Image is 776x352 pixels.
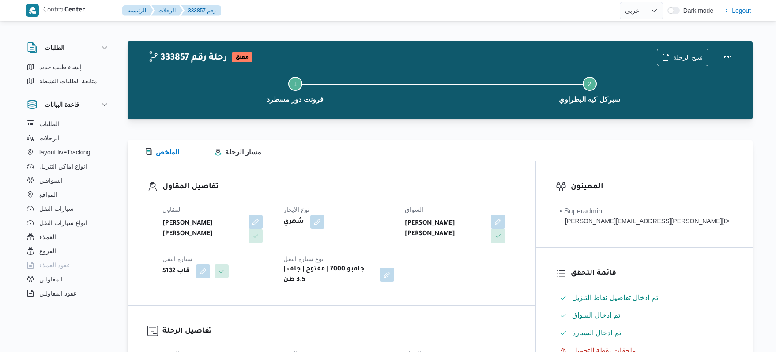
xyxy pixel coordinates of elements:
button: تم ادخال السواق [556,308,733,322]
button: الرحلات [151,5,183,16]
span: سيارات النقل [39,203,74,214]
span: اجهزة التليفون [39,302,76,313]
span: نسخ الرحلة [673,52,703,63]
span: تم ادخال تفاصيل نفاط التنزيل [572,292,658,303]
button: 333857 رقم [181,5,221,16]
button: layout.liveTracking [23,145,113,159]
b: قاب 5132 [162,266,190,277]
span: السواق [405,206,423,213]
button: فرونت دور مسطرد [148,66,442,112]
button: الفروع [23,244,113,258]
button: السواقين [23,173,113,187]
span: المقاولين [39,274,63,285]
h3: المعينون [571,181,733,193]
b: Center [64,7,85,14]
span: المقاول [162,206,182,213]
span: المواقع [39,189,57,200]
span: Dark mode [680,7,713,14]
button: الطلبات [27,42,110,53]
span: الرحلات [39,133,60,143]
button: اجهزة التليفون [23,300,113,315]
button: نسخ الرحلة [657,49,708,66]
div: قاعدة البيانات [20,117,117,308]
img: X8yXhbKr1z7QwAAAABJRU5ErkJggg== [26,4,39,17]
button: الرحلات [23,131,113,145]
span: عقود المقاولين [39,288,77,299]
button: العملاء [23,230,113,244]
span: • Superadmin mohamed.nabil@illa.com.eg [560,206,729,226]
button: متابعة الطلبات النشطة [23,74,113,88]
h3: تفاصيل المقاول [162,181,516,193]
span: الطلبات [39,119,59,129]
button: Actions [719,49,737,66]
button: انواع اماكن التنزيل [23,159,113,173]
span: الفروع [39,246,56,256]
span: العملاء [39,232,56,242]
button: إنشاء طلب جديد [23,60,113,74]
b: جامبو 7000 | مفتوح | جاف | 3.5 طن [283,264,373,285]
button: انواع سيارات النقل [23,216,113,230]
div: [PERSON_NAME][EMAIL_ADDRESS][PERSON_NAME][DOMAIN_NAME] [560,217,729,226]
button: Logout [718,2,754,19]
h3: الطلبات [45,42,64,53]
span: تم ادخال السيارة [572,328,621,338]
div: • Superadmin [560,206,729,217]
h3: تفاصيل الرحلة [162,326,516,337]
button: المقاولين [23,272,113,286]
b: [PERSON_NAME] [PERSON_NAME] [405,218,485,240]
span: 2 [588,80,591,87]
b: [PERSON_NAME] [PERSON_NAME] [162,218,242,240]
span: 1 [294,80,297,87]
b: معلق [236,55,249,60]
span: متابعة الطلبات النشطة [39,76,97,86]
span: إنشاء طلب جديد [39,62,82,72]
button: سيارات النقل [23,202,113,216]
button: سيركل كيه البطراوي [442,66,737,112]
span: نوع سيارة النقل [283,255,324,262]
span: سيارة النقل [162,255,192,262]
span: تم ادخال السواق [572,310,620,321]
span: انواع سيارات النقل [39,217,87,228]
button: الطلبات [23,117,113,131]
button: المواقع [23,187,113,202]
span: السواقين [39,175,63,186]
button: تم ادخال السيارة [556,326,733,340]
span: عقود العملاء [39,260,70,270]
h2: 333857 رحلة رقم [148,52,227,64]
span: تم ادخال تفاصيل نفاط التنزيل [572,294,658,301]
button: قاعدة البيانات [27,99,110,110]
span: مسار الرحلة [215,148,261,156]
span: فرونت دور مسطرد [267,94,324,105]
h3: قاعدة البيانات [45,99,79,110]
button: الرئيسيه [122,5,153,16]
span: سيركل كيه البطراوي [559,94,620,105]
span: الملخص [145,148,179,156]
button: عقود المقاولين [23,286,113,300]
span: معلق [232,52,252,62]
div: الطلبات [20,60,117,92]
span: Logout [732,5,751,16]
span: تم ادخال السيارة [572,329,621,337]
span: انواع اماكن التنزيل [39,161,87,172]
b: شهري [283,217,304,227]
button: تم ادخال تفاصيل نفاط التنزيل [556,291,733,305]
button: عقود العملاء [23,258,113,272]
span: layout.liveTracking [39,147,90,157]
span: تم ادخال السواق [572,311,620,319]
h3: قائمة التحقق [571,268,733,280]
span: نوع الايجار [283,206,309,213]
